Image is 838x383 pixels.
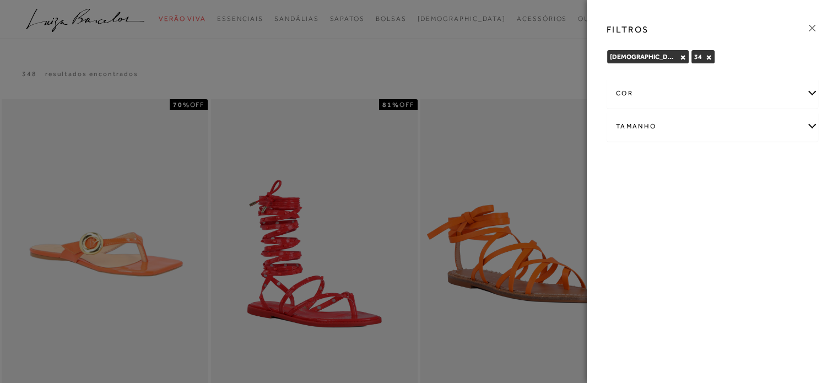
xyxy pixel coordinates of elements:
[694,53,702,61] span: 34
[607,112,818,141] div: Tamanho
[680,53,686,61] button: Rasteiras Close
[706,53,712,61] button: 34 Close
[607,79,818,108] div: cor
[607,23,649,36] h3: FILTROS
[610,53,682,61] span: [DEMOGRAPHIC_DATA]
